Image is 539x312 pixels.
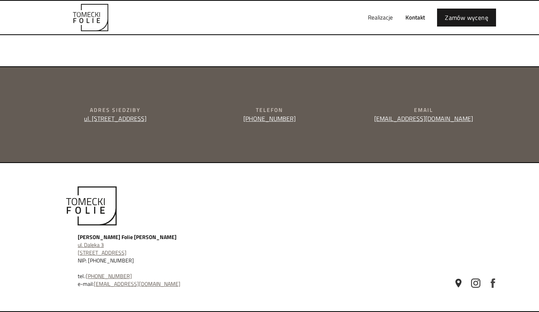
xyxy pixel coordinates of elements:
a: ul. Daleka 3[STREET_ADDRESS] [78,241,127,257]
a: [EMAIL_ADDRESS][DOMAIN_NAME] [374,114,473,123]
a: Realizacje [362,5,399,30]
a: [PHONE_NUMBER] [86,272,132,280]
a: [PHONE_NUMBER] [243,114,296,123]
a: [EMAIL_ADDRESS][DOMAIN_NAME] [94,280,180,288]
a: Zamów wycenę [437,9,496,27]
div: NIP: [PHONE_NUMBER] tel.: e-mail: [78,233,312,288]
a: Kontakt [399,5,431,30]
div: Email [350,106,498,114]
strong: [PERSON_NAME] Folie [PERSON_NAME] [78,233,177,241]
a: ul. [STREET_ADDRESS] [84,114,146,123]
div: Adres siedziby [41,106,189,114]
div: Telefon [196,106,344,114]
